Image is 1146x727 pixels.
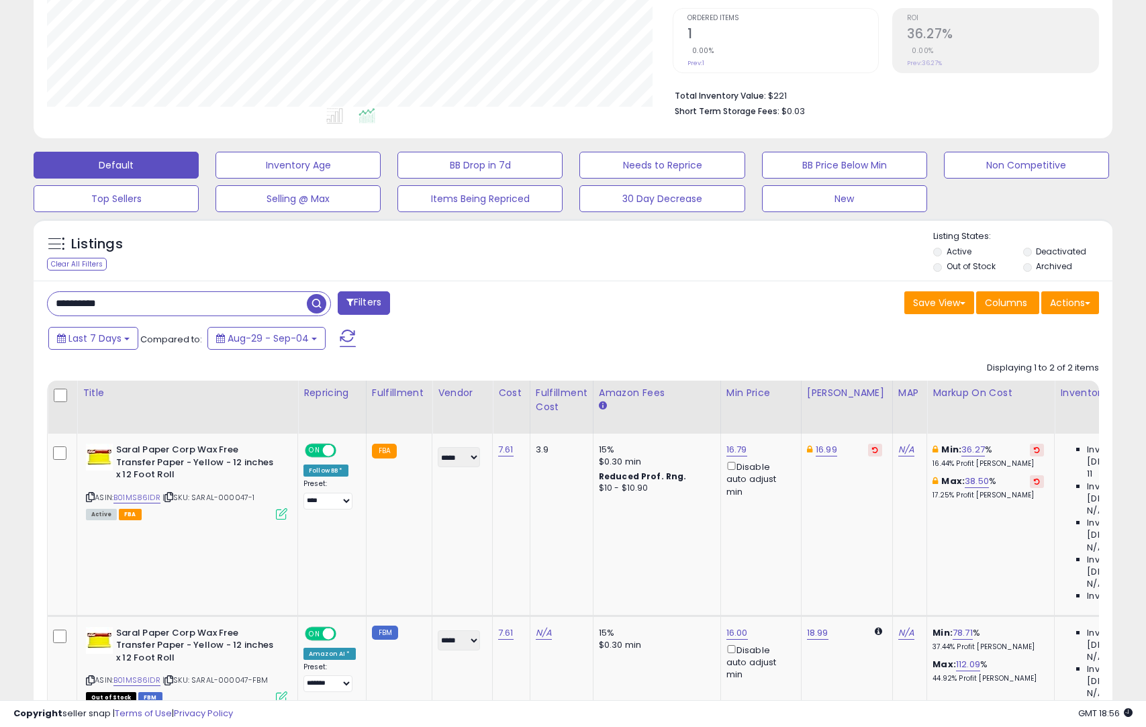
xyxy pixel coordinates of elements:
[83,386,292,400] div: Title
[933,459,1044,469] p: 16.44% Profit [PERSON_NAME]
[1087,687,1103,699] span: N/A
[536,444,583,456] div: 3.9
[599,627,710,639] div: 15%
[726,642,791,681] div: Disable auto adjust min
[34,185,199,212] button: Top Sellers
[498,443,514,456] a: 7.61
[579,152,745,179] button: Needs to Reprice
[48,327,138,350] button: Last 7 Days
[68,332,122,345] span: Last 7 Days
[687,15,879,22] span: Ordered Items
[687,46,714,56] small: 0.00%
[1087,505,1103,517] span: N/A
[599,456,710,468] div: $0.30 min
[907,59,942,67] small: Prev: 36.27%
[687,59,704,67] small: Prev: 1
[207,327,326,350] button: Aug-29 - Sep-04
[933,658,956,671] b: Max:
[762,185,927,212] button: New
[781,105,805,117] span: $0.03
[536,386,587,414] div: Fulfillment Cost
[956,658,980,671] a: 112.09
[432,381,493,434] th: CSV column name: cust_attr_2_Vendor
[438,386,487,400] div: Vendor
[976,291,1039,314] button: Columns
[86,627,113,654] img: 41ANt+RqyZL._SL40_.jpg
[985,296,1027,309] span: Columns
[13,707,62,720] strong: Copyright
[965,475,989,488] a: 38.50
[675,90,766,101] b: Total Inventory Value:
[907,26,1098,44] h2: 36.27%
[941,475,965,487] b: Max:
[86,444,113,471] img: 41ANt+RqyZL._SL40_.jpg
[1087,468,1092,480] span: 11
[898,626,914,640] a: N/A
[941,443,961,456] b: Min:
[579,185,745,212] button: 30 Day Decrease
[898,443,914,456] a: N/A
[599,444,710,456] div: 15%
[1041,291,1099,314] button: Actions
[961,443,985,456] a: 36.27
[303,465,348,477] div: Follow BB *
[303,479,356,510] div: Preset:
[498,386,524,400] div: Cost
[947,260,996,272] label: Out of Stock
[174,707,233,720] a: Privacy Policy
[216,185,381,212] button: Selling @ Max
[904,291,974,314] button: Save View
[762,152,927,179] button: BB Price Below Min
[907,46,934,56] small: 0.00%
[933,627,1044,652] div: %
[334,445,356,456] span: OFF
[599,639,710,651] div: $0.30 min
[687,26,879,44] h2: 1
[987,362,1099,375] div: Displaying 1 to 2 of 2 items
[119,509,142,520] span: FBA
[1087,542,1103,554] span: N/A
[338,291,390,315] button: Filters
[498,626,514,640] a: 7.61
[397,152,563,179] button: BB Drop in 7d
[675,87,1089,103] li: $221
[334,628,356,639] span: OFF
[140,333,202,346] span: Compared to:
[807,386,887,400] div: [PERSON_NAME]
[1087,578,1103,590] span: N/A
[816,443,837,456] a: 16.99
[216,152,381,179] button: Inventory Age
[807,626,828,640] a: 18.99
[933,444,1044,469] div: %
[933,659,1044,683] div: %
[933,626,953,639] b: Min:
[898,386,921,400] div: MAP
[303,386,361,400] div: Repricing
[599,400,607,412] small: Amazon Fees.
[1078,707,1133,720] span: 2025-09-12 18:56 GMT
[86,509,117,520] span: All listings currently available for purchase on Amazon
[115,707,172,720] a: Terms of Use
[397,185,563,212] button: Items Being Repriced
[113,675,160,686] a: B01MS86IDR
[116,444,279,485] b: Saral Paper Corp Wax Free Transfer Paper - Yellow - 12 inches x 12 Foot Roll
[306,628,323,639] span: ON
[944,152,1109,179] button: Non Competitive
[933,491,1044,500] p: 17.25% Profit [PERSON_NAME]
[303,648,356,660] div: Amazon AI *
[599,386,715,400] div: Amazon Fees
[933,642,1044,652] p: 37.44% Profit [PERSON_NAME]
[372,444,397,458] small: FBA
[13,708,233,720] div: seller snap | |
[113,492,160,503] a: B01MS86IDR
[726,443,747,456] a: 16.79
[372,626,398,640] small: FBM
[86,692,136,704] span: All listings that are currently out of stock and unavailable for purchase on Amazon
[726,626,748,640] a: 16.00
[933,475,1044,500] div: %
[933,230,1112,243] p: Listing States:
[162,675,268,685] span: | SKU: SARAL-000047-FBM
[953,626,973,640] a: 78.71
[228,332,309,345] span: Aug-29 - Sep-04
[34,152,199,179] button: Default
